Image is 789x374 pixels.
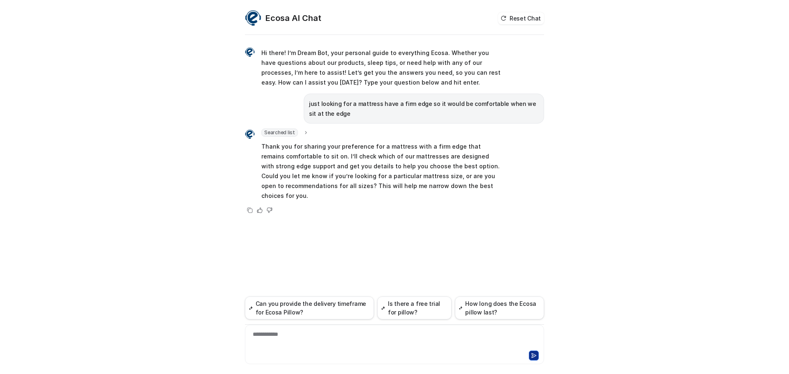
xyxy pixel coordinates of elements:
img: Widget [245,10,261,26]
button: Reset Chat [498,12,544,24]
p: Hi there! I’m Dream Bot, your personal guide to everything Ecosa. Whether you have questions abou... [261,48,502,87]
span: Searched list [261,128,298,137]
p: just looking for a mattress have a firm edge so it would be comfortable when we sit at the edge [309,99,539,119]
button: Is there a free trial for pillow? [377,296,452,319]
p: Thank you for sharing your preference for a mattress with a firm edge that remains comfortable to... [261,142,502,201]
button: How long does the Ecosa pillow last? [455,296,544,319]
button: Can you provide the delivery timeframe for Ecosa Pillow? [245,296,374,319]
img: Widget [245,129,255,139]
h2: Ecosa AI Chat [265,12,321,24]
img: Widget [245,47,255,57]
